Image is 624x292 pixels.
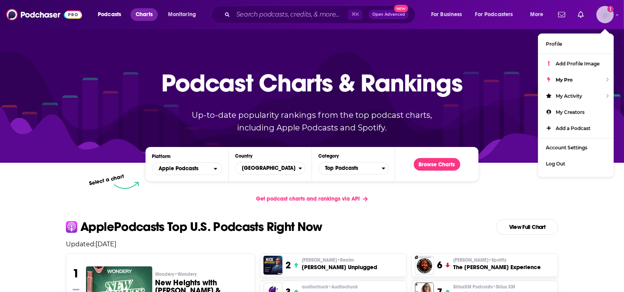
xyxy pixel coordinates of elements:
a: Show notifications dropdown [575,8,587,21]
span: My Activity [556,93,582,99]
span: • Realm [337,257,354,263]
button: Categories [318,162,389,175]
p: Updated: [DATE] [60,240,564,248]
p: Apple Podcasts Top U.S. Podcasts Right Now [80,221,322,233]
span: Add a Podcast [556,125,590,131]
span: My Pro [556,77,573,83]
a: Account Settings [538,139,614,156]
span: Apple Podcasts [159,166,198,171]
div: Search podcasts, credits, & more... [219,6,423,24]
p: SiriusXM Podcasts • Sirius XM [453,284,532,290]
button: Show profile menu [596,6,614,23]
h3: 2 [286,259,291,271]
span: • Spotify [488,257,506,263]
img: User Profile [596,6,614,23]
span: Open Advanced [372,13,405,17]
span: Podcasts [98,9,121,20]
a: Add Profile Image [538,56,614,72]
h3: [PERSON_NAME] Unplugged [302,263,377,271]
span: • Wondery [175,272,197,277]
a: [PERSON_NAME]•Realm[PERSON_NAME] Unplugged [302,257,377,271]
h3: The [PERSON_NAME] Experience [453,263,541,271]
h2: Platforms [152,162,222,175]
span: ⌘ K [348,9,362,20]
span: For Business [431,9,462,20]
p: audiochuck • Audiochuck [302,284,358,290]
span: audiochuck [302,284,358,290]
p: Select a chart [88,173,125,187]
a: Add a Podcast [538,120,614,136]
p: Wondery • Wondery [155,271,249,277]
button: Browse Charts [414,158,460,171]
a: Get podcast charts and rankings via API [250,189,374,208]
span: Wondery [155,271,197,277]
span: Get podcast charts and rankings via API [256,195,360,202]
a: Show notifications dropdown [555,8,568,21]
button: open menu [92,8,131,21]
span: [GEOGRAPHIC_DATA] [235,162,299,175]
span: Account Settings [546,145,587,151]
a: [PERSON_NAME]•SpotifyThe [PERSON_NAME] Experience [453,257,541,271]
img: The Joe Rogan Experience [415,256,434,275]
span: Monitoring [168,9,196,20]
span: Charts [136,9,153,20]
span: • Sirius XM [493,284,515,290]
p: Podcast Charts & Rankings [162,57,463,108]
svg: Add a profile image [607,6,614,12]
button: open menu [525,8,553,21]
img: select arrow [114,182,139,189]
span: Add Profile Image [556,61,600,67]
img: Mick Unplugged [263,256,282,275]
span: Logged in as lemya [596,6,614,23]
p: Joe Rogan • Spotify [453,257,541,263]
button: open menu [163,8,206,21]
button: open menu [152,162,222,175]
button: Countries [235,162,306,175]
img: Podchaser - Follow, Share and Rate Podcasts [6,7,82,22]
span: Log Out [546,161,565,167]
a: Profile [538,36,614,52]
span: • Audiochuck [328,284,358,290]
img: apple Icon [66,221,77,232]
span: Profile [546,41,562,47]
span: More [530,9,544,20]
span: For Podcasters [475,9,513,20]
button: Open AdvancedNew [369,10,409,19]
h3: 6 [437,259,442,271]
input: Search podcasts, credits, & more... [233,8,348,21]
span: Top Podcasts [319,162,382,175]
h3: 1 [73,266,79,281]
p: Mick Hunt • Realm [302,257,377,263]
a: My Creators [538,104,614,120]
span: New [394,5,408,12]
ul: Show profile menu [538,33,614,177]
span: My Creators [556,109,585,115]
a: Charts [131,8,157,21]
span: [PERSON_NAME] [302,257,354,263]
a: View Full Chart [496,219,558,235]
span: SiriusXM Podcasts [453,284,515,290]
button: open menu [470,8,525,21]
button: open menu [426,8,472,21]
span: [PERSON_NAME] [453,257,506,263]
p: Up-to-date popularity rankings from the top podcast charts, including Apple Podcasts and Spotify. [176,109,448,134]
